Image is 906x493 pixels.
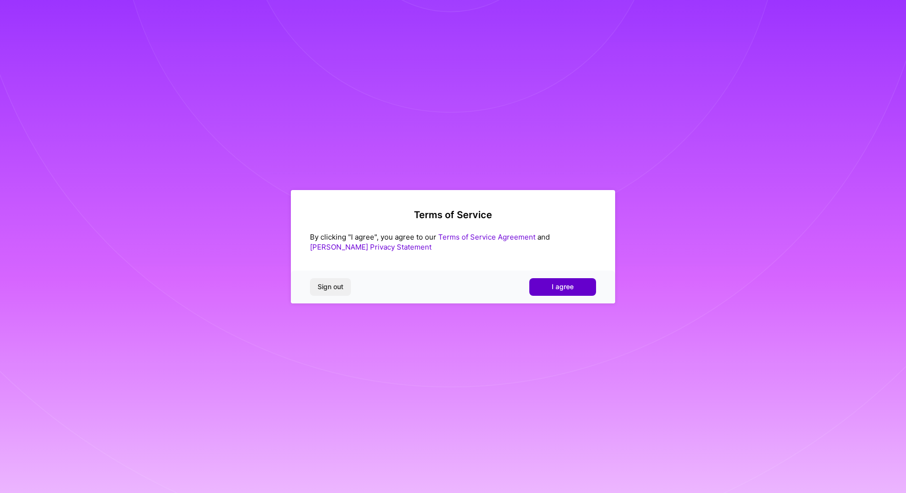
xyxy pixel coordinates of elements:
button: Sign out [310,278,351,295]
h2: Terms of Service [310,209,596,221]
span: Sign out [318,282,343,292]
div: By clicking "I agree", you agree to our and [310,232,596,252]
span: I agree [552,282,574,292]
button: I agree [529,278,596,295]
a: [PERSON_NAME] Privacy Statement [310,242,432,252]
a: Terms of Service Agreement [438,232,535,241]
